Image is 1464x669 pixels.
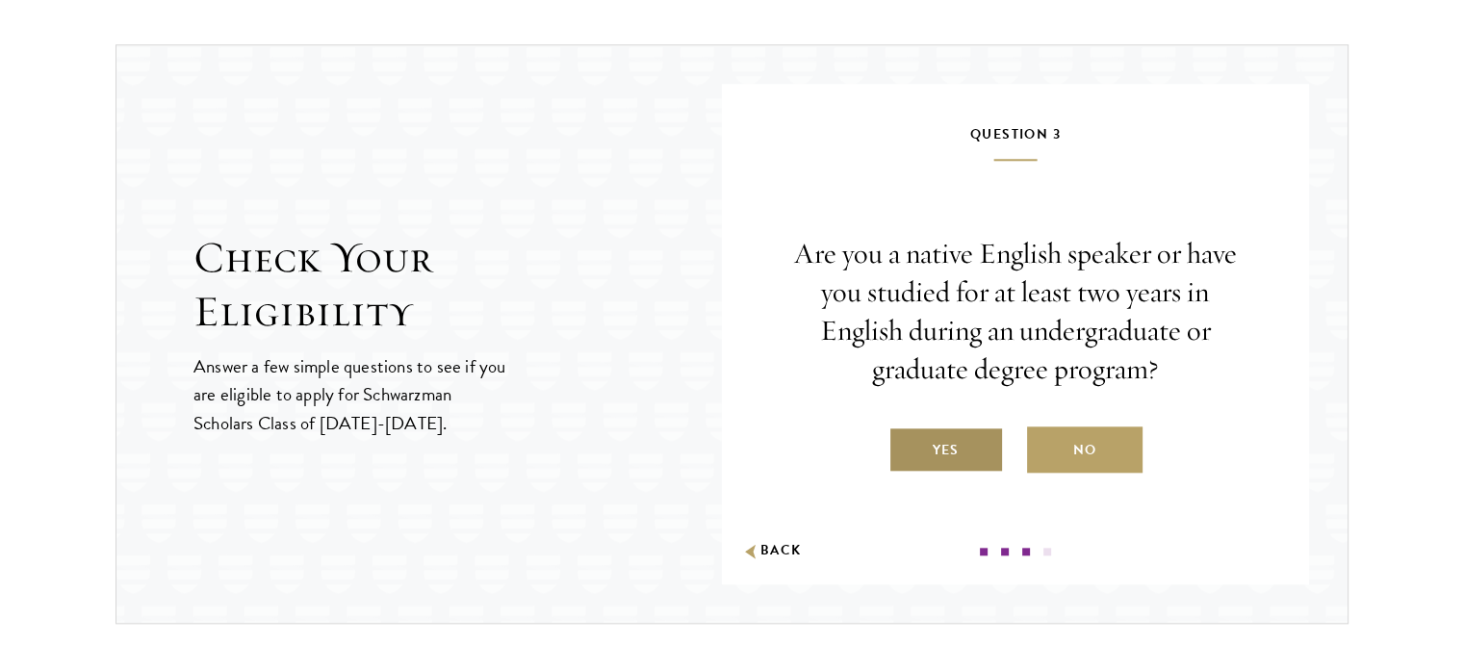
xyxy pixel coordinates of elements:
label: Yes [888,426,1004,473]
label: No [1027,426,1143,473]
p: Answer a few simple questions to see if you are eligible to apply for Schwarzman Scholars Class o... [193,352,508,436]
h5: Question 3 [780,122,1251,161]
button: Back [741,541,802,561]
p: Are you a native English speaker or have you studied for at least two years in English during an ... [780,235,1251,389]
h2: Check Your Eligibility [193,231,722,339]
